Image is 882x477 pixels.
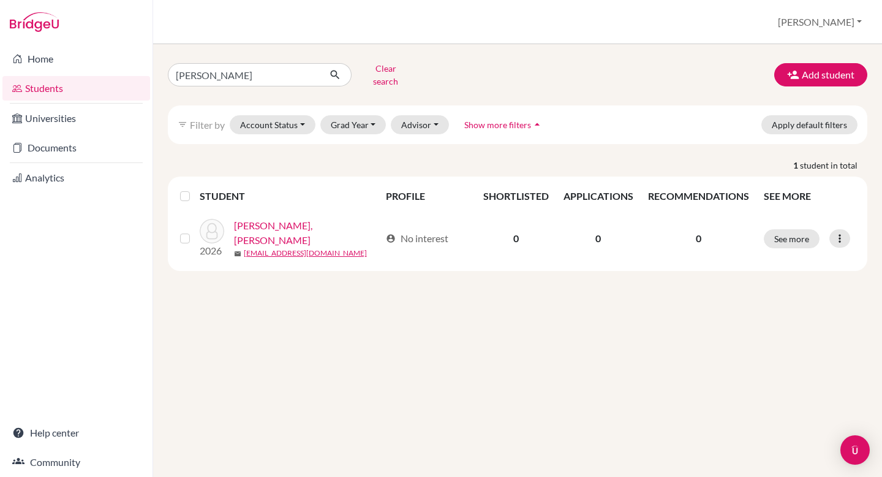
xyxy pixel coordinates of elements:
button: See more [764,229,820,248]
th: SEE MORE [756,181,862,211]
th: SHORTLISTED [476,181,556,211]
a: Home [2,47,150,71]
td: 0 [476,211,556,266]
th: APPLICATIONS [556,181,641,211]
a: [EMAIL_ADDRESS][DOMAIN_NAME] [244,248,367,259]
a: Universities [2,106,150,131]
button: Apply default filters [761,115,858,134]
strong: 1 [793,159,800,172]
button: Clear search [352,59,420,91]
th: RECOMMENDATIONS [641,181,756,211]
td: 0 [556,211,641,266]
a: Documents [2,135,150,160]
div: Open Intercom Messenger [840,435,870,465]
th: STUDENT [200,181,379,211]
input: Find student by name... [168,63,320,86]
th: PROFILE [379,181,476,211]
i: filter_list [178,120,187,129]
p: 0 [648,231,749,246]
a: Students [2,76,150,101]
span: account_circle [386,234,396,243]
span: mail [234,250,241,258]
div: No interest [386,231,448,246]
button: Advisor [391,115,449,134]
i: arrow_drop_up [531,118,543,131]
img: Bridge-U [10,12,59,32]
a: Analytics [2,166,150,190]
span: Show more filters [464,120,531,130]
img: Michael, Luna [200,219,224,243]
button: [PERSON_NAME] [772,10,867,34]
button: Add student [774,63,867,86]
span: student in total [800,159,867,172]
button: Grad Year [320,115,386,134]
a: Community [2,450,150,475]
button: Show more filtersarrow_drop_up [454,115,554,134]
a: Help center [2,421,150,445]
span: Filter by [190,119,225,131]
button: Account Status [230,115,315,134]
p: 2026 [200,243,224,258]
a: [PERSON_NAME], [PERSON_NAME] [234,218,381,248]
